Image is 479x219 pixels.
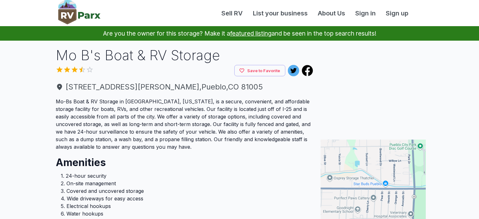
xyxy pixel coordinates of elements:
li: 6. Water hookups [61,210,308,217]
h2: Amenities [56,151,313,170]
a: Sign in [350,9,381,18]
button: Save to Favorite [234,65,285,77]
h1: Mo B's Boat & RV Storage [56,46,313,65]
a: featured listing [230,30,271,37]
a: List your business [248,9,313,18]
li: 1. 24-hour security [61,172,308,180]
a: [STREET_ADDRESS][PERSON_NAME],Pueblo,CO 81005 [56,81,313,93]
a: Sell RV [216,9,248,18]
p: Are you the owner for this storage? Make it a and be seen in the top search results! [8,26,471,41]
span: [STREET_ADDRESS][PERSON_NAME] , Pueblo , CO 81005 [56,81,313,93]
a: Sign up [381,9,413,18]
p: Mo-Bs Boat & RV Storage in [GEOGRAPHIC_DATA], [US_STATE], is a secure, convenient, and affordable... [56,98,313,151]
li: 3. Covered and uncovered storage [61,187,308,195]
iframe: Advertisement [321,46,426,124]
li: 4. Wide driveways for easy access [61,195,308,202]
li: 2. On-site management [61,180,308,187]
li: 5. Electrical hookups [61,202,308,210]
a: About Us [313,9,350,18]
